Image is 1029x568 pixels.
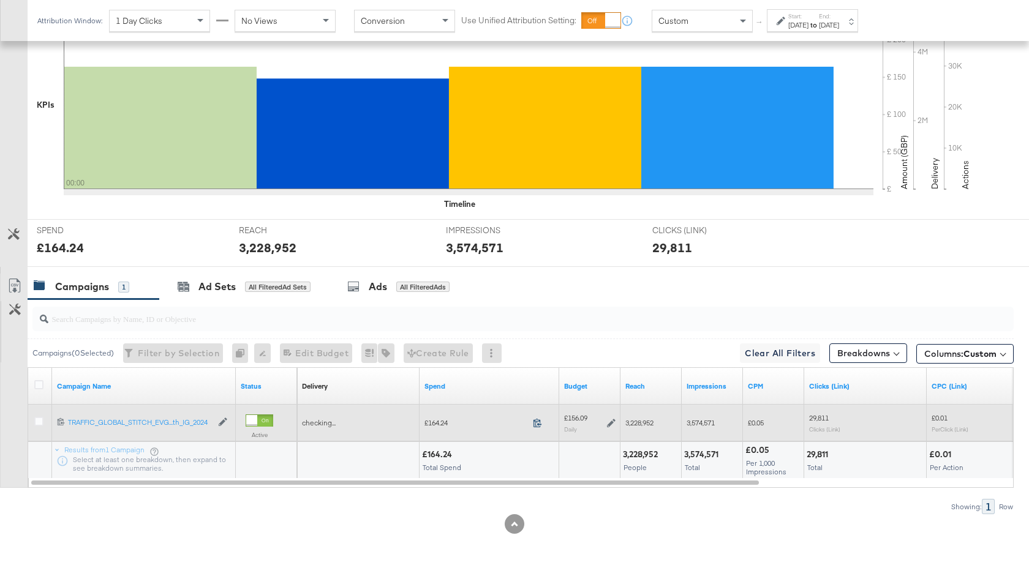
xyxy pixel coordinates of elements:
div: Showing: [951,503,982,511]
input: Search Campaigns by Name, ID or Objective [48,302,925,326]
div: TRAFFIC_GLOBAL_STITCH_EVG...th_IG_2024 [68,417,212,427]
sub: Clicks (Link) [809,425,840,433]
label: Start: [788,12,809,20]
sub: Per Click (Link) [932,425,968,433]
div: £164.24 [422,449,456,460]
label: Active [246,431,273,439]
div: 1 [982,499,995,514]
span: ↑ [754,21,766,25]
div: Campaigns [55,280,109,294]
div: Delivery [302,381,328,391]
div: KPIs [37,99,55,111]
div: 29,811 [807,449,832,460]
span: REACH [239,225,331,236]
text: Delivery [929,158,940,189]
span: Per Action [930,463,963,472]
span: checking... [302,418,336,427]
span: IMPRESSIONS [446,225,538,236]
span: No Views [241,15,277,26]
div: 3,228,952 [239,239,296,256]
span: CLICKS (LINK) [652,225,744,236]
div: Campaigns ( 0 Selected) [32,348,114,359]
div: 3,574,571 [684,449,722,460]
sub: Daily [564,425,577,433]
button: Clear All Filters [740,343,820,363]
span: 29,811 [809,413,829,422]
div: 29,811 [652,239,692,256]
span: Conversion [361,15,405,26]
div: [DATE] [819,20,839,30]
span: £0.05 [748,418,764,427]
div: £0.05 [745,444,773,456]
div: £156.09 [564,413,587,423]
div: 1 [118,282,129,293]
span: £0.01 [932,413,948,422]
text: Amount (GBP) [899,135,910,189]
span: Columns: [924,348,997,360]
a: The total amount spent to date. [424,381,554,391]
a: Shows the current state of your Ad Campaign. [241,381,292,391]
div: 3,574,571 [446,239,503,256]
a: TRAFFIC_GLOBAL_STITCH_EVG...th_IG_2024 [68,417,212,428]
div: Timeline [444,198,475,210]
div: £0.01 [929,449,955,460]
span: Total Spend [423,463,461,472]
div: 3,228,952 [623,449,661,460]
div: All Filtered Ads [396,282,450,293]
label: End: [819,12,839,20]
span: Total [685,463,700,472]
div: Ads [369,280,387,294]
div: [DATE] [788,20,809,30]
strong: to [809,20,819,29]
div: Attribution Window: [37,17,103,25]
a: The maximum amount you're willing to spend on your ads, on average each day or over the lifetime ... [564,381,616,391]
text: Actions [960,160,971,189]
button: Columns:Custom [916,344,1014,364]
span: Total [807,463,823,472]
a: The number of clicks on links appearing on your ad or Page that direct people to your sites off F... [809,381,922,391]
span: Custom [658,15,688,26]
label: Use Unified Attribution Setting: [461,15,576,26]
a: The average cost you've paid to have 1,000 impressions of your ad. [748,381,799,391]
div: £164.24 [37,239,84,256]
span: 3,574,571 [687,418,715,427]
div: Ad Sets [198,280,236,294]
span: 3,228,952 [625,418,654,427]
a: Reflects the ability of your Ad Campaign to achieve delivery based on ad states, schedule and bud... [302,381,328,391]
button: Breakdowns [829,343,907,363]
div: Row [998,503,1014,511]
div: 0 [232,343,254,363]
span: Clear All Filters [745,346,815,361]
a: The number of times your ad was served. On mobile apps an ad is counted as served the first time ... [687,381,738,391]
div: All Filtered Ad Sets [245,282,311,293]
span: SPEND [37,225,129,236]
span: Custom [963,348,997,359]
span: 1 Day Clicks [116,15,162,26]
a: Your campaign name. [57,381,231,391]
span: Per 1,000 Impressions [746,458,786,476]
span: People [624,463,647,472]
a: The number of people your ad was served to. [625,381,677,391]
span: £164.24 [424,418,528,427]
